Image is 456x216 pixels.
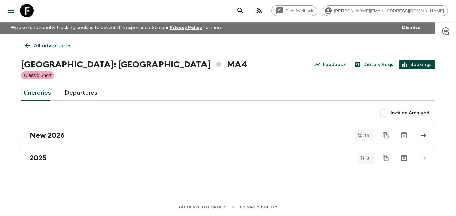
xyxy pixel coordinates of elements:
[24,72,51,79] p: Classic Short
[34,42,71,50] p: All adventures
[21,85,51,101] a: Itineraries
[21,58,247,71] h1: [GEOGRAPHIC_DATA]: [GEOGRAPHIC_DATA] MA4
[234,4,247,17] button: search adventures
[312,60,349,69] a: Feedback
[271,5,317,16] a: Give feedback
[8,22,226,34] p: We use functional & tracking cookies to deliver this experience. See our for more.
[397,151,411,165] button: Archive
[397,129,411,142] button: Archive
[170,25,202,30] a: Privacy Policy
[21,39,75,52] a: All adventures
[282,8,317,13] span: Give feedback
[179,203,227,211] a: Guides & Tutorials
[363,156,373,160] span: 8
[380,152,392,164] button: Duplicate
[380,129,392,141] button: Duplicate
[21,125,435,145] a: New 2026
[4,4,17,17] button: menu
[240,203,277,211] a: Privacy Policy
[30,154,47,163] h2: 2025
[64,85,97,101] a: Departures
[352,60,396,69] a: Dietary Reqs
[330,8,448,13] span: [PERSON_NAME][EMAIL_ADDRESS][DOMAIN_NAME]
[360,133,373,138] span: 16
[30,131,65,140] h2: New 2026
[399,60,435,69] a: Bookings
[400,23,422,32] button: Dismiss
[323,5,448,16] div: [PERSON_NAME][EMAIL_ADDRESS][DOMAIN_NAME]
[391,110,429,116] span: Include Archived
[21,148,435,168] a: 2025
